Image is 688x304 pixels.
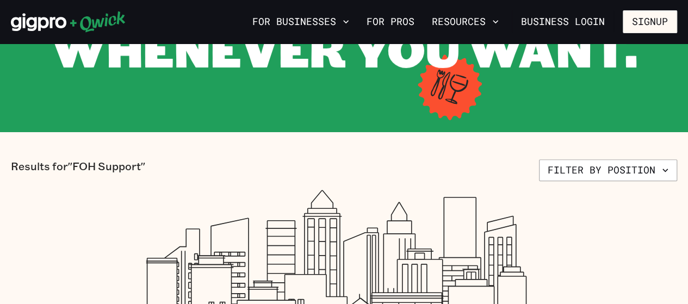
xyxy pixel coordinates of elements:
button: Filter by position [539,159,677,181]
a: Business Login [512,10,614,33]
button: Resources [427,13,503,31]
a: For Pros [362,13,419,31]
button: Signup [623,10,677,33]
p: Results for "FOH Support" [11,159,145,181]
button: For Businesses [248,13,354,31]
